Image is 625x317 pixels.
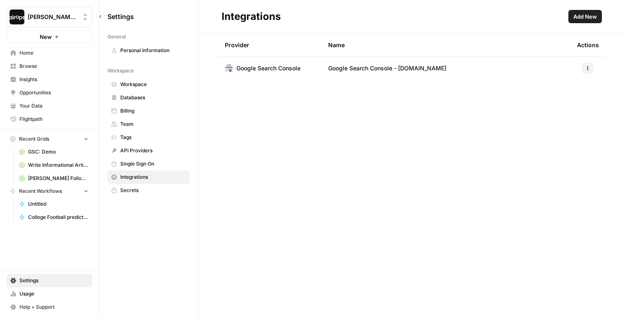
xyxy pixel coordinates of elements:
span: Recent Workflows [19,187,62,195]
span: GSC: Demo [28,148,88,156]
a: Opportunities [7,86,92,99]
span: Integrations [120,173,186,181]
span: Settings [107,12,134,22]
span: Team [120,120,186,128]
span: [PERSON_NAME]-Sandbox [28,13,78,21]
span: Billing [120,107,186,115]
span: Flightpath [19,115,88,123]
a: Browse [7,60,92,73]
span: Browse [19,62,88,70]
span: Add New [573,12,597,21]
img: Dille-Sandbox Logo [10,10,24,24]
div: Actions [577,34,599,56]
a: Insights [7,73,92,86]
span: Usage [19,290,88,298]
button: Workspace: Dille-Sandbox [7,7,92,27]
span: Your Data [19,102,88,110]
button: Add New [568,10,602,23]
span: Single Sign On [120,160,186,168]
a: Secrets [107,184,190,197]
span: Tags [120,134,186,141]
button: Recent Workflows [7,185,92,197]
a: Untitled [15,197,92,211]
a: Team [107,118,190,131]
a: [PERSON_NAME] Follow Up Grid [15,172,92,185]
a: Settings [7,274,92,287]
span: New [40,33,52,41]
img: Google Search Console [225,64,233,72]
a: Single Sign On [107,157,190,171]
div: Provider [225,34,249,56]
div: Name [328,34,564,56]
span: [PERSON_NAME] Follow Up Grid [28,175,88,182]
div: Integrations [222,10,281,23]
a: Integrations [107,171,190,184]
span: Home [19,49,88,57]
a: Workspace [107,78,190,91]
a: Personal Information [107,44,190,57]
span: Personal Information [120,47,186,54]
a: Tags [107,131,190,144]
span: Opportunities [19,89,88,96]
span: Google Search Console - [DOMAIN_NAME] [328,64,446,72]
span: Write Informational Article [28,161,88,169]
span: Workspace [107,67,134,74]
a: GSC: Demo [15,145,92,158]
span: API Providers [120,147,186,154]
a: Usage [7,287,92,300]
a: API Providers [107,144,190,157]
button: Recent Grids [7,133,92,145]
span: General [107,33,126,41]
a: College Football prediction [15,211,92,224]
span: Untitled [28,200,88,208]
a: Write Informational Article [15,158,92,172]
span: Recent Grids [19,135,49,143]
span: Databases [120,94,186,101]
span: Google Search Console [236,64,301,72]
span: Help + Support [19,303,88,311]
span: Secrets [120,187,186,194]
span: College Football prediction [28,214,88,221]
a: Your Data [7,99,92,113]
span: Workspace [120,81,186,88]
a: Flightpath [7,113,92,126]
button: Help + Support [7,300,92,314]
span: Insights [19,76,88,83]
button: New [7,31,92,43]
a: Databases [107,91,190,104]
a: Home [7,46,92,60]
a: Billing [107,104,190,118]
span: Settings [19,277,88,284]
